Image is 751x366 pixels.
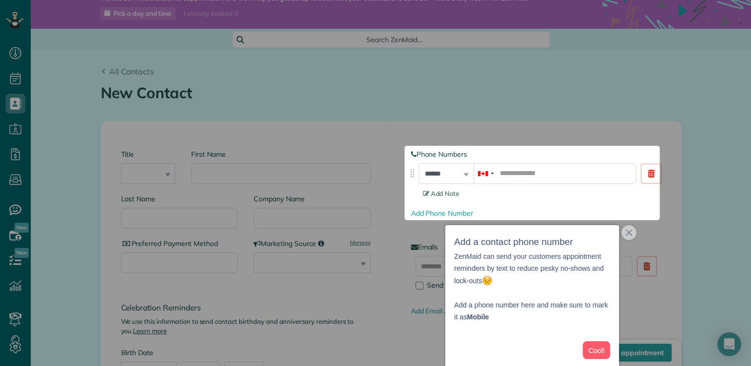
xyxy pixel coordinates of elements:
img: drag_indicator-119b368615184ecde3eda3c64c821f6cf29d3e2b97b89ee44bc31753036683e5.png [407,168,417,179]
img: :worried: [482,275,492,286]
strong: Mobile [467,313,489,321]
h3: Add a contact phone number [454,234,610,250]
p: Add a phone number here and make sure to mark it as [454,287,610,323]
span: Add Note [423,189,460,197]
button: close, [621,225,636,240]
label: Phone Numbers [411,149,661,159]
p: ZenMaid can send your customers appointment reminders by text to reduce pesky no-shows and lock-outs [454,250,610,287]
div: Canada: +1 [474,164,497,183]
button: Cool! [583,341,610,360]
a: Add Phone Number [411,209,473,218]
